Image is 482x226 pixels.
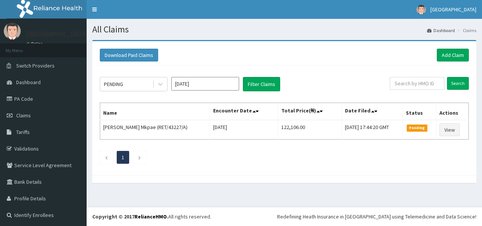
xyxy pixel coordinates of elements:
[100,103,210,120] th: Name
[436,103,469,120] th: Actions
[342,103,403,120] th: Date Filed
[92,213,168,220] strong: Copyright © 2017 .
[342,120,403,140] td: [DATE] 17:44:20 GMT
[407,125,427,131] span: Pending
[100,120,210,140] td: [PERSON_NAME] Mkpae (RET/43227/A)
[403,103,436,120] th: Status
[134,213,167,220] a: RelianceHMO
[447,77,469,90] input: Search
[16,112,31,119] span: Claims
[16,129,30,135] span: Tariffs
[122,154,124,161] a: Page 1 is your current page
[26,41,44,46] a: Online
[171,77,239,91] input: Select Month and Year
[456,27,476,34] li: Claims
[104,80,123,88] div: PENDING
[416,5,426,14] img: User Image
[16,79,41,86] span: Dashboard
[105,154,108,161] a: Previous page
[427,27,455,34] a: Dashboard
[277,213,476,220] div: Redefining Heath Insurance in [GEOGRAPHIC_DATA] using Telemedicine and Data Science!
[390,77,444,90] input: Search by HMO ID
[278,103,342,120] th: Total Price(₦)
[243,77,280,91] button: Filter Claims
[430,6,476,13] span: [GEOGRAPHIC_DATA]
[210,120,278,140] td: [DATE]
[439,123,460,136] a: View
[26,31,88,37] p: [GEOGRAPHIC_DATA]
[138,154,141,161] a: Next page
[4,23,21,40] img: User Image
[210,103,278,120] th: Encounter Date
[92,25,476,34] h1: All Claims
[87,207,482,226] footer: All rights reserved.
[278,120,342,140] td: 122,106.00
[100,49,158,61] button: Download Paid Claims
[16,62,55,69] span: Switch Providers
[437,49,469,61] a: Add Claim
